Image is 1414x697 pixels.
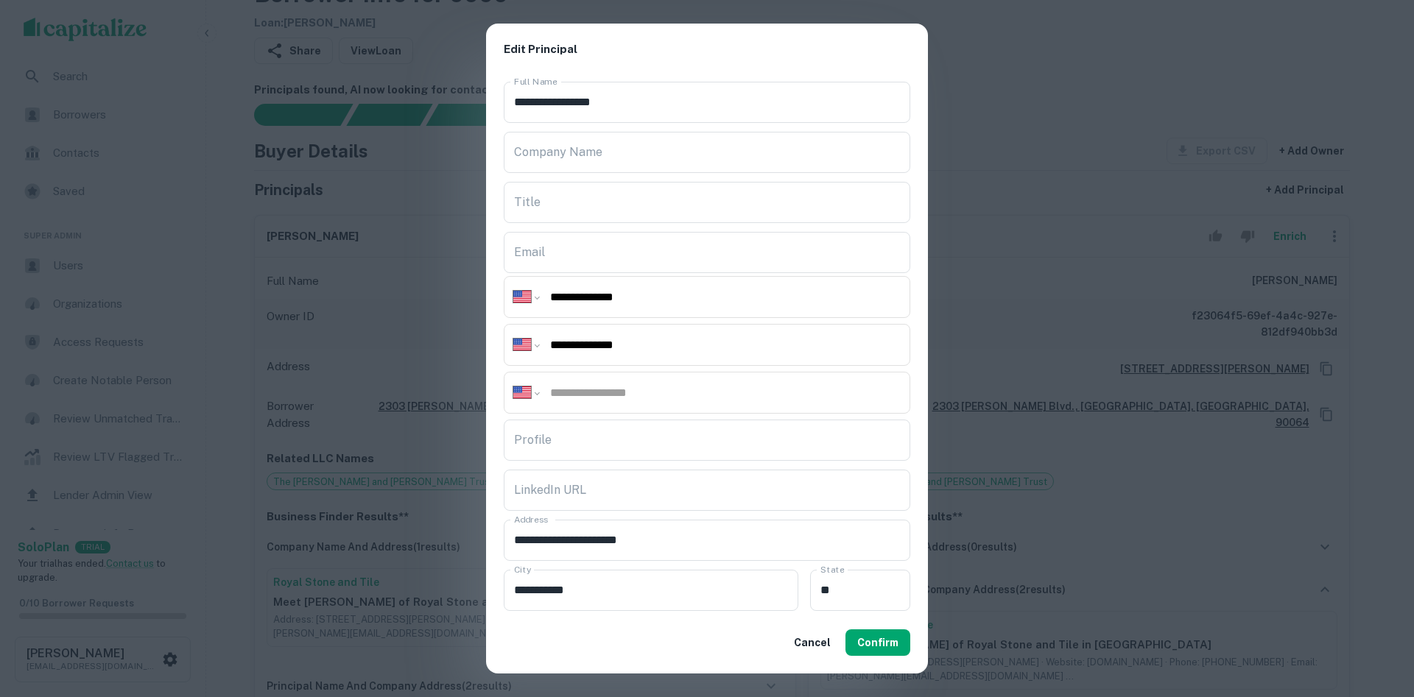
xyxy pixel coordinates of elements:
[820,563,844,576] label: State
[514,513,548,526] label: Address
[486,24,928,76] h2: Edit Principal
[788,629,837,656] button: Cancel
[514,563,531,576] label: City
[845,629,910,656] button: Confirm
[514,75,557,88] label: Full Name
[1340,579,1414,650] iframe: Chat Widget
